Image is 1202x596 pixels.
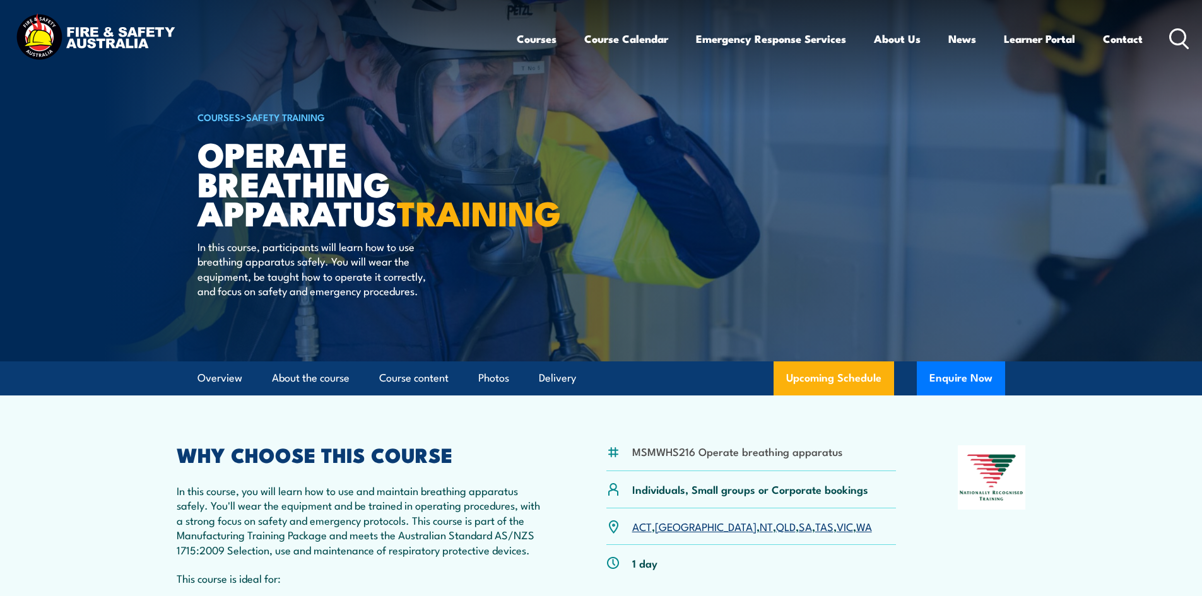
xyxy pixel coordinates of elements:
a: About the course [272,361,350,395]
a: Emergency Response Services [696,22,846,56]
a: Photos [478,361,509,395]
a: COURSES [197,110,240,124]
a: Safety Training [246,110,325,124]
li: MSMWHS216 Operate breathing apparatus [632,444,842,459]
img: Nationally Recognised Training logo. [958,445,1026,510]
p: This course is ideal for: [177,571,545,585]
a: Courses [517,22,557,56]
a: About Us [874,22,921,56]
a: Overview [197,361,242,395]
p: , , , , , , , [632,519,872,534]
strong: TRAINING [397,185,561,238]
a: News [948,22,976,56]
a: VIC [837,518,853,534]
a: [GEOGRAPHIC_DATA] [655,518,757,534]
a: TAS [815,518,834,534]
a: ACT [632,518,652,534]
p: Individuals, Small groups or Corporate bookings [632,482,868,496]
a: WA [856,518,872,534]
a: Learner Portal [1004,22,1075,56]
h2: WHY CHOOSE THIS COURSE [177,445,545,463]
a: Delivery [539,361,576,395]
a: SA [799,518,812,534]
a: QLD [776,518,796,534]
h1: Operate Breathing Apparatus [197,139,509,227]
button: Enquire Now [917,361,1005,395]
a: Course Calendar [584,22,668,56]
p: In this course, you will learn how to use and maintain breathing apparatus safely. You'll wear th... [177,483,545,557]
p: In this course, participants will learn how to use breathing apparatus safely. You will wear the ... [197,239,428,298]
p: 1 day [632,556,657,570]
a: Course content [379,361,449,395]
a: Upcoming Schedule [774,361,894,395]
h6: > [197,109,509,124]
a: NT [760,518,773,534]
a: Contact [1103,22,1143,56]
